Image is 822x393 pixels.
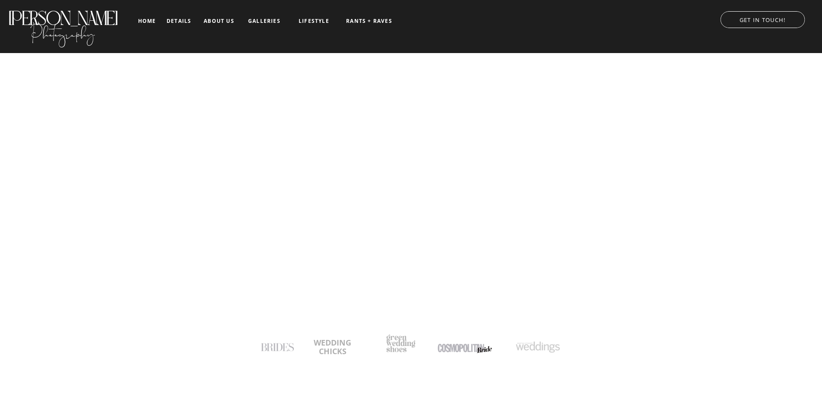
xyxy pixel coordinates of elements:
[314,337,351,356] b: WEDDING CHICKS
[292,18,336,24] a: LIFESTYLE
[289,245,533,254] h3: DOCUMENTARY-STYLE PHOTOGRAPHY WITH A TOUCH OF EDITORIAL FLAIR
[210,218,613,243] h2: TELLING YOUR LOVE STORY
[201,18,237,24] a: about us
[7,7,118,21] a: [PERSON_NAME]
[137,18,157,24] a: home
[246,18,282,24] a: galleries
[345,18,393,24] a: RANTS + RAVES
[7,17,118,45] a: Photography
[440,204,492,213] h2: & Worldwide
[167,18,191,23] a: details
[712,14,813,23] a: GET IN TOUCH!
[331,204,446,213] h1: Austin Wedding Photographer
